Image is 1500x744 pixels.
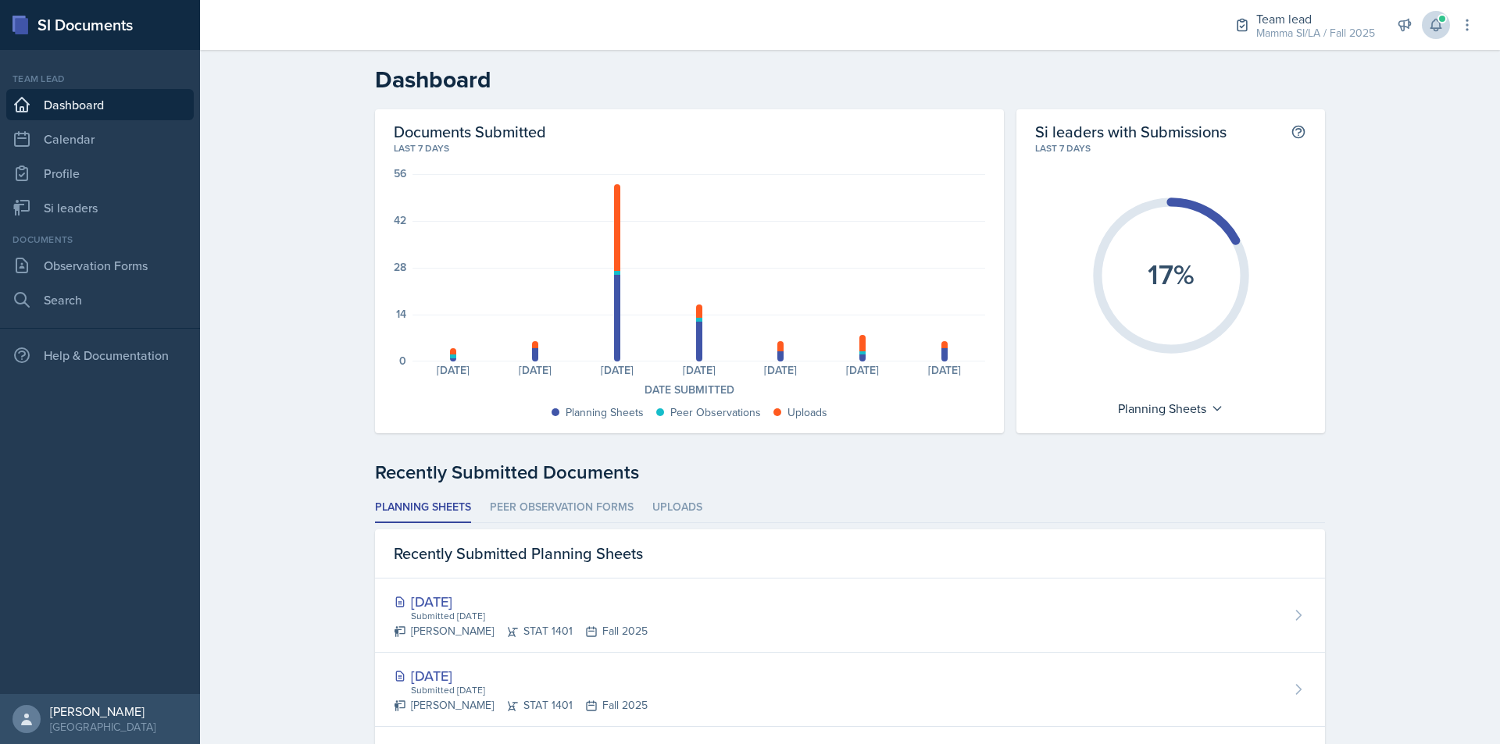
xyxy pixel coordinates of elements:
[1035,122,1227,141] h2: Si leaders with Submissions
[394,168,406,179] div: 56
[652,493,702,523] li: Uploads
[394,591,648,612] div: [DATE]
[6,233,194,247] div: Documents
[409,609,648,623] div: Submitted [DATE]
[6,158,194,189] a: Profile
[6,89,194,120] a: Dashboard
[670,404,761,421] div: Peer Observations
[490,493,634,523] li: Peer Observation Forms
[787,404,827,421] div: Uploads
[50,719,155,735] div: [GEOGRAPHIC_DATA]
[375,653,1325,727] a: [DATE] Submitted [DATE] [PERSON_NAME]STAT 1401Fall 2025
[566,404,644,421] div: Planning Sheets
[6,250,194,281] a: Observation Forms
[1256,9,1375,28] div: Team lead
[375,493,471,523] li: Planning Sheets
[1035,141,1306,155] div: Last 7 days
[375,578,1325,653] a: [DATE] Submitted [DATE] [PERSON_NAME]STAT 1401Fall 2025
[658,365,740,376] div: [DATE]
[6,340,194,371] div: Help & Documentation
[1256,25,1375,41] div: Mamma SI/LA / Fall 2025
[396,308,406,319] div: 14
[50,703,155,719] div: [PERSON_NAME]
[394,382,985,398] div: Date Submitted
[394,262,406,272] div: 28
[399,355,406,366] div: 0
[6,192,194,223] a: Si leaders
[375,529,1325,578] div: Recently Submitted Planning Sheets
[577,365,659,376] div: [DATE]
[394,623,648,639] div: [PERSON_NAME] STAT 1401 Fall 2025
[375,66,1325,94] h2: Dashboard
[904,365,986,376] div: [DATE]
[394,215,406,226] div: 42
[6,123,194,155] a: Calendar
[822,365,904,376] div: [DATE]
[495,365,577,376] div: [DATE]
[6,72,194,86] div: Team lead
[409,683,648,697] div: Submitted [DATE]
[1110,396,1231,421] div: Planning Sheets
[394,141,985,155] div: Last 7 days
[394,697,648,714] div: [PERSON_NAME] STAT 1401 Fall 2025
[1148,254,1195,294] text: 17%
[740,365,822,376] div: [DATE]
[375,458,1325,486] div: Recently Submitted Documents
[412,365,495,376] div: [DATE]
[394,665,648,686] div: [DATE]
[394,122,985,141] h2: Documents Submitted
[6,284,194,315] a: Search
